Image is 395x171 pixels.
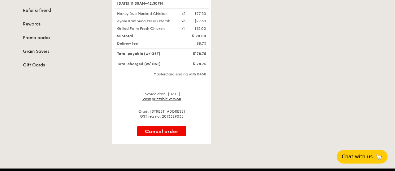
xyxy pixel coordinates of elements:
[113,34,178,38] div: Subtotal
[181,19,185,24] div: x5
[23,35,105,41] a: Promo codes
[23,62,105,68] a: Gift Cards
[115,109,209,119] div: Grain, [STREET_ADDRESS] GST reg no: 201332903E
[23,7,105,14] a: Refer a friend
[115,72,209,77] div: MasterCard ending with 0458
[113,19,178,24] div: Ayam Kampung Masak Merah
[142,97,181,101] a: View printable version
[113,41,178,46] div: Delivery fee
[178,51,210,56] div: $178.75
[178,34,210,38] div: $170.00
[181,26,185,31] div: x1
[113,11,178,16] div: Honey Duo Mustard Chicken
[342,153,373,160] span: Chat with us
[194,11,206,16] div: $77.50
[194,26,206,31] div: $15.00
[113,61,178,66] div: Total charged (w/ GST)
[178,61,210,66] div: $178.75
[117,52,160,56] span: Total payable (w/ GST)
[113,26,178,31] div: Grilled Farm Fresh Chicken
[115,92,209,101] div: Invoice date: [DATE]
[337,150,388,164] button: Chat with us🦙
[194,19,206,24] div: $77.50
[178,41,210,46] div: $8.75
[23,48,105,55] a: Grain Savers
[375,153,383,160] span: 🦙
[181,11,185,16] div: x5
[23,21,105,27] a: Rewards
[137,126,186,136] button: Cancel order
